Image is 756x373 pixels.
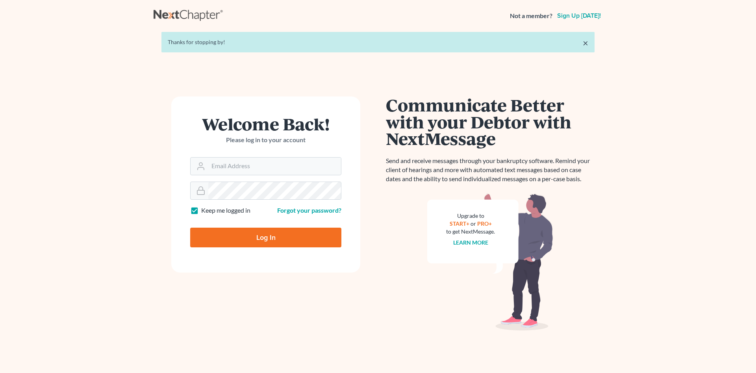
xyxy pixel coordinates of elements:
a: Forgot your password? [277,206,341,214]
img: nextmessage_bg-59042aed3d76b12b5cd301f8e5b87938c9018125f34e5fa2b7a6b67550977c72.svg [427,193,553,331]
a: PRO+ [477,220,492,227]
p: Send and receive messages through your bankruptcy software. Remind your client of hearings and mo... [386,156,595,184]
div: Thanks for stopping by! [168,38,588,46]
h1: Communicate Better with your Debtor with NextMessage [386,96,595,147]
a: × [583,38,588,48]
a: START+ [450,220,469,227]
a: Sign up [DATE]! [556,13,602,19]
div: to get NextMessage. [446,228,495,236]
input: Log In [190,228,341,247]
div: Upgrade to [446,212,495,220]
input: Email Address [208,158,341,175]
span: or [471,220,476,227]
h1: Welcome Back! [190,115,341,132]
a: Learn more [453,239,488,246]
label: Keep me logged in [201,206,250,215]
strong: Not a member? [510,11,552,20]
p: Please log in to your account [190,135,341,145]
